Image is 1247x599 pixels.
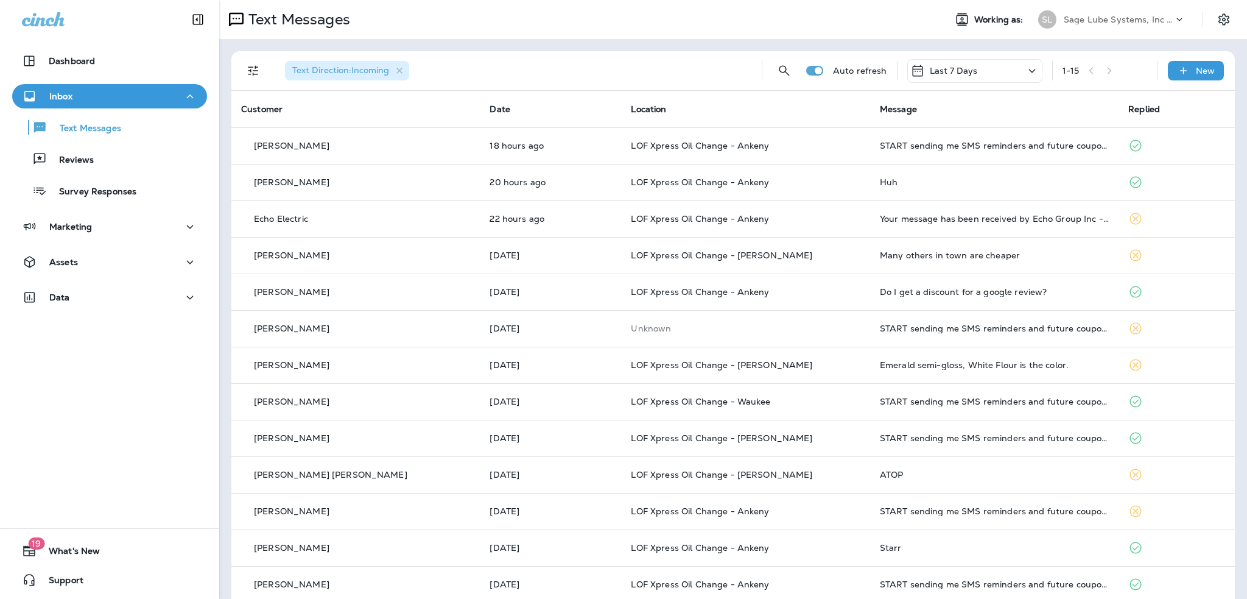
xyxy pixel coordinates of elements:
[12,178,207,204] button: Survey Responses
[254,580,329,589] p: [PERSON_NAME]
[47,123,121,135] p: Text Messages
[490,177,611,187] p: Sep 11, 2025 02:25 PM
[254,214,308,224] p: Echo Electric
[1038,10,1056,29] div: SL
[880,433,1109,443] div: START sending me SMS reminders and future coupons!
[631,360,812,370] span: LOF Xpress Oil Change - [PERSON_NAME]
[490,543,611,553] p: Sep 6, 2025 04:06 PM
[12,214,207,239] button: Marketing
[880,250,1109,260] div: Many others in town are cheaper
[490,104,510,115] span: Date
[490,214,611,224] p: Sep 11, 2025 12:33 PM
[241,58,265,83] button: Filters
[12,539,207,563] button: 19What's New
[254,506,329,516] p: [PERSON_NAME]
[1064,15,1173,24] p: Sage Lube Systems, Inc dba LOF Xpress Oil Change
[292,65,389,76] span: Text Direction : Incoming
[49,257,78,267] p: Assets
[28,537,44,550] span: 19
[244,10,350,29] p: Text Messages
[631,469,812,480] span: LOF Xpress Oil Change - [PERSON_NAME]
[490,433,611,443] p: Sep 8, 2025 08:59 AM
[880,104,917,115] span: Message
[631,177,769,188] span: LOF Xpress Oil Change - Ankeny
[880,214,1109,224] div: Your message has been received by Echo Group Inc - Des Moines.
[241,104,283,115] span: Customer
[254,250,329,260] p: [PERSON_NAME]
[490,324,611,333] p: Sep 8, 2025 09:52 PM
[1128,104,1160,115] span: Replied
[930,66,978,76] p: Last 7 Days
[631,506,769,517] span: LOF Xpress Oil Change - Ankeny
[631,579,769,590] span: LOF Xpress Oil Change - Ankeny
[12,115,207,140] button: Text Messages
[12,250,207,274] button: Assets
[1213,9,1235,30] button: Settings
[880,360,1109,370] div: Emerald semi-gloss, White Flour is the color.
[631,250,812,261] span: LOF Xpress Oil Change - [PERSON_NAME]
[490,580,611,589] p: Sep 5, 2025 03:51 PM
[490,250,611,260] p: Sep 10, 2025 04:17 PM
[880,470,1109,480] div: ATOP
[254,287,329,297] p: [PERSON_NAME]
[49,91,72,101] p: Inbox
[12,146,207,172] button: Reviews
[490,141,611,151] p: Sep 11, 2025 04:53 PM
[880,177,1109,187] div: Huh
[254,433,329,443] p: [PERSON_NAME]
[254,324,329,333] p: [PERSON_NAME]
[49,56,95,66] p: Dashboard
[49,292,70,302] p: Data
[880,141,1109,151] div: START sending me SMS reminders and future coupons!
[631,140,769,151] span: LOF Xpress Oil Change - Ankeny
[254,470,407,480] p: [PERSON_NAME] [PERSON_NAME]
[12,568,207,592] button: Support
[47,186,136,198] p: Survey Responses
[12,49,207,73] button: Dashboard
[254,360,329,370] p: [PERSON_NAME]
[1196,66,1215,76] p: New
[254,397,329,406] p: [PERSON_NAME]
[631,324,860,333] p: This customer does not have a last location and the phone number they messaged is not assigned to...
[880,506,1109,516] div: START sending me SMS reminders and future coupons!
[880,543,1109,553] div: Starr
[254,141,329,151] p: [PERSON_NAME]
[254,177,329,187] p: [PERSON_NAME]
[880,397,1109,406] div: START sending me SMS reminders and future coupons!
[631,433,812,444] span: LOF Xpress Oil Change - [PERSON_NAME]
[47,155,94,166] p: Reviews
[631,213,769,224] span: LOF Xpress Oil Change - Ankeny
[631,396,770,407] span: LOF Xpress Oil Change - Waukee
[1063,66,1080,76] div: 1 - 15
[254,543,329,553] p: [PERSON_NAME]
[37,546,100,561] span: What's New
[181,7,215,32] button: Collapse Sidebar
[974,15,1026,25] span: Working as:
[12,84,207,108] button: Inbox
[880,580,1109,589] div: START sending me SMS reminders and future coupons!
[631,104,666,115] span: Location
[12,285,207,310] button: Data
[49,222,92,232] p: Marketing
[631,286,769,297] span: LOF Xpress Oil Change - Ankeny
[490,360,611,370] p: Sep 8, 2025 02:36 PM
[490,397,611,406] p: Sep 8, 2025 02:35 PM
[490,506,611,516] p: Sep 7, 2025 05:07 PM
[880,287,1109,297] div: Do I get a discount for a google review?
[490,287,611,297] p: Sep 9, 2025 11:41 PM
[37,575,83,590] span: Support
[631,542,769,553] span: LOF Xpress Oil Change - Ankeny
[772,58,796,83] button: Search Messages
[833,66,887,76] p: Auto refresh
[285,61,409,80] div: Text Direction:Incoming
[880,324,1109,333] div: START sending me SMS reminders and future coupons!
[490,470,611,480] p: Sep 7, 2025 10:29 PM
